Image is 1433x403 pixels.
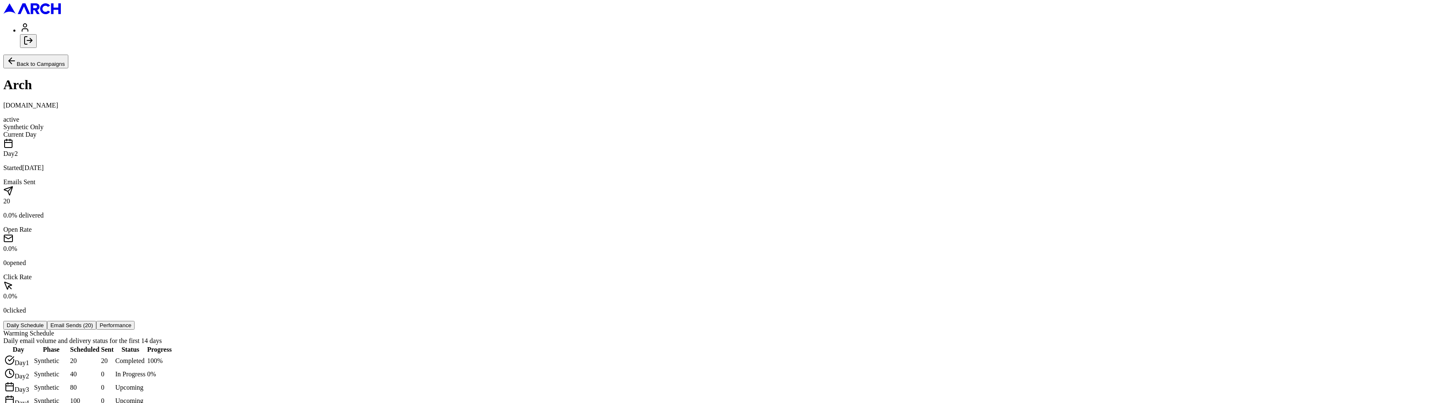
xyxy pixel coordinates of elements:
a: Back to Campaigns [3,60,68,67]
th: Scheduled [70,345,100,354]
div: Completed [115,357,145,365]
div: Upcoming [115,384,145,391]
span: 0 [101,384,105,391]
span: 0 % [147,370,156,378]
th: Progress [147,345,172,354]
div: 0.0 % [3,245,1430,253]
button: Back to Campaigns [3,55,68,68]
div: active [3,116,1430,123]
th: Day [4,345,33,354]
div: Daily email volume and delivery status for the first 14 days [3,337,1430,345]
h1: Arch [3,77,1430,93]
p: Started [DATE] [3,164,1430,172]
div: Synthetic [34,357,69,365]
span: Day 2 [15,373,29,380]
th: Phase [34,345,69,354]
button: Daily Schedule [3,321,47,330]
div: 0.0 % [3,293,1430,300]
button: Log out [20,34,37,48]
p: 0 opened [3,259,1430,267]
p: 0 clicked [3,307,1430,314]
td: 20 [70,355,100,367]
div: Synthetic [34,384,69,391]
th: Status [115,345,146,354]
p: 0.0 % delivered [3,212,1430,219]
div: Current Day [3,131,1430,138]
button: Performance [96,321,135,330]
div: Emails Sent [3,178,1430,186]
div: Open Rate [3,226,1430,233]
th: Sent [101,345,114,354]
div: Synthetic Only [3,123,1430,131]
td: 80 [70,381,100,394]
p: [DOMAIN_NAME] [3,102,1430,109]
div: Day 2 [3,150,1430,158]
span: 20 [101,357,108,364]
span: 100 % [147,357,162,364]
button: Email Sends ( 20 ) [47,321,96,330]
div: Warming Schedule [3,330,1430,337]
div: 20 [3,198,1430,205]
span: Day 3 [15,386,29,393]
div: Synthetic [34,370,69,378]
span: Day 1 [15,359,29,366]
span: 0 [101,370,105,378]
div: Click Rate [3,273,1430,281]
td: 40 [70,368,100,380]
div: In Progress [115,370,145,378]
